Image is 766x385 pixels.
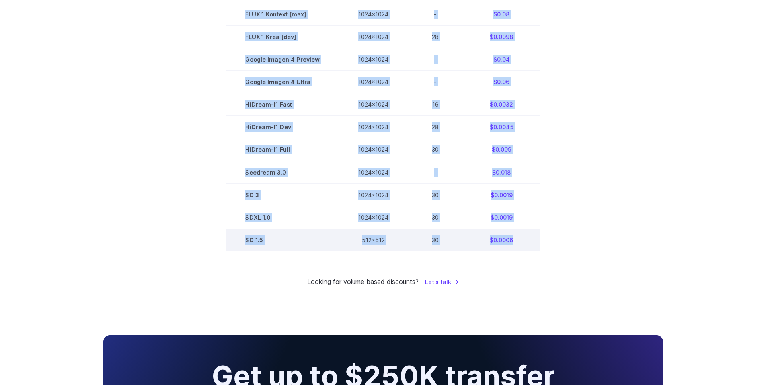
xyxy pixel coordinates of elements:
small: Looking for volume based discounts? [307,277,419,287]
td: $0.0045 [463,116,540,138]
td: - [408,3,463,26]
td: - [408,48,463,71]
td: 30 [408,206,463,229]
td: 1024x1024 [339,93,408,116]
td: SD 3 [226,183,339,206]
td: FLUX.1 Krea [dev] [226,26,339,48]
td: 28 [408,116,463,138]
td: Google Imagen 4 Ultra [226,71,339,93]
td: $0.0006 [463,229,540,251]
td: 30 [408,183,463,206]
td: HiDream-I1 Dev [226,116,339,138]
td: 1024x1024 [339,183,408,206]
td: 1024x1024 [339,161,408,183]
td: 1024x1024 [339,48,408,71]
td: $0.018 [463,161,540,183]
td: Google Imagen 4 Preview [226,48,339,71]
td: $0.009 [463,138,540,161]
td: $0.0098 [463,26,540,48]
td: 512x512 [339,229,408,251]
td: 1024x1024 [339,26,408,48]
td: FLUX.1 Kontext [max] [226,3,339,26]
td: 1024x1024 [339,71,408,93]
td: Seedream 3.0 [226,161,339,183]
td: $0.0032 [463,93,540,116]
td: 1024x1024 [339,3,408,26]
td: 30 [408,229,463,251]
td: HiDream-I1 Full [226,138,339,161]
td: SDXL 1.0 [226,206,339,229]
td: 28 [408,26,463,48]
td: $0.0019 [463,183,540,206]
td: $0.0019 [463,206,540,229]
a: Let's talk [425,277,459,286]
td: 1024x1024 [339,138,408,161]
td: SD 1.5 [226,229,339,251]
td: - [408,161,463,183]
td: - [408,71,463,93]
td: 1024x1024 [339,206,408,229]
td: 1024x1024 [339,116,408,138]
td: $0.06 [463,71,540,93]
td: 16 [408,93,463,116]
td: 30 [408,138,463,161]
td: $0.04 [463,48,540,71]
td: $0.08 [463,3,540,26]
td: HiDream-I1 Fast [226,93,339,116]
